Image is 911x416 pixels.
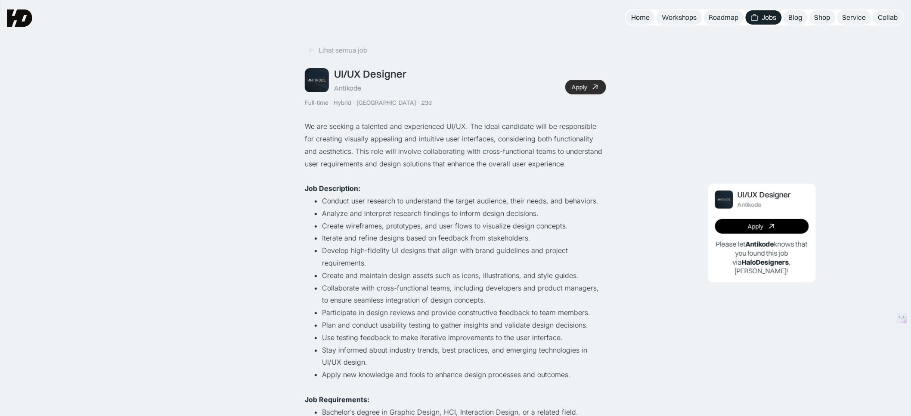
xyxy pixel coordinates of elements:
div: Home [631,13,650,22]
div: Hybrid [334,99,351,106]
li: Analyze and interpret research findings to inform design decisions. [322,207,606,220]
p: ‍ [305,381,606,394]
div: Workshops [662,13,697,22]
div: 23d [421,99,432,106]
a: Lihat semua job [305,43,371,57]
img: Job Image [305,68,329,92]
div: Service [843,13,866,22]
b: HaloDesigners [742,258,790,266]
div: Jobs [762,13,777,22]
div: [GEOGRAPHIC_DATA] [356,99,416,106]
li: Iterate and refine designs based on feedback from stakeholders. [322,232,606,244]
div: Collab [878,13,898,22]
a: Collab [873,10,903,25]
li: Develop high-fidelity UI designs that align with brand guidelines and project requirements. [322,244,606,269]
a: Workshops [657,10,702,25]
li: Stay informed about industry trends, best practices, and emerging technologies in UI/UX design. [322,344,606,369]
div: Shop [815,13,830,22]
a: Apply [565,80,606,94]
a: Service [837,10,871,25]
strong: Job Requirements: [305,395,369,404]
div: · [329,99,333,106]
strong: Job Description: [305,184,360,193]
div: Apply [572,84,587,91]
div: Blog [789,13,803,22]
p: ‍ [305,170,606,182]
div: · [417,99,421,106]
div: · [352,99,356,106]
a: Roadmap [704,10,744,25]
li: Collaborate with cross-functional teams, including developers and product managers, to ensure sea... [322,282,606,307]
div: UI/UX Designer [737,191,791,200]
li: Plan and conduct usability testing to gather insights and validate design decisions. [322,319,606,332]
div: Antikode [737,201,762,209]
p: We are seeking a talented and experienced UI/UX. The ideal candidate will be responsible for crea... [305,120,606,170]
li: Use testing feedback to make iterative improvements to the user interface. [322,332,606,344]
div: Roadmap [709,13,739,22]
li: Participate in design reviews and provide constructive feedback to team members. [322,307,606,319]
li: Create wireframes, prototypes, and user flows to visualize design concepts. [322,220,606,232]
b: Antikode [746,240,775,248]
a: Apply [715,219,809,234]
div: Lihat semua job [319,46,367,55]
div: Apply [748,223,764,230]
a: Blog [784,10,808,25]
li: Create and maintain design assets such as icons, illustrations, and style guides. [322,269,606,282]
a: Home [626,10,655,25]
div: Antikode [334,84,361,93]
a: Jobs [746,10,782,25]
div: Full-time [305,99,328,106]
li: Apply new knowledge and tools to enhance design processes and outcomes. [322,369,606,381]
a: Shop [809,10,836,25]
p: Please let knows that you found this job via , [PERSON_NAME]! [715,240,809,275]
li: Conduct user research to understand the target audience, their needs, and behaviors. [322,195,606,207]
img: Job Image [715,191,733,209]
div: UI/UX Designer [334,68,406,80]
